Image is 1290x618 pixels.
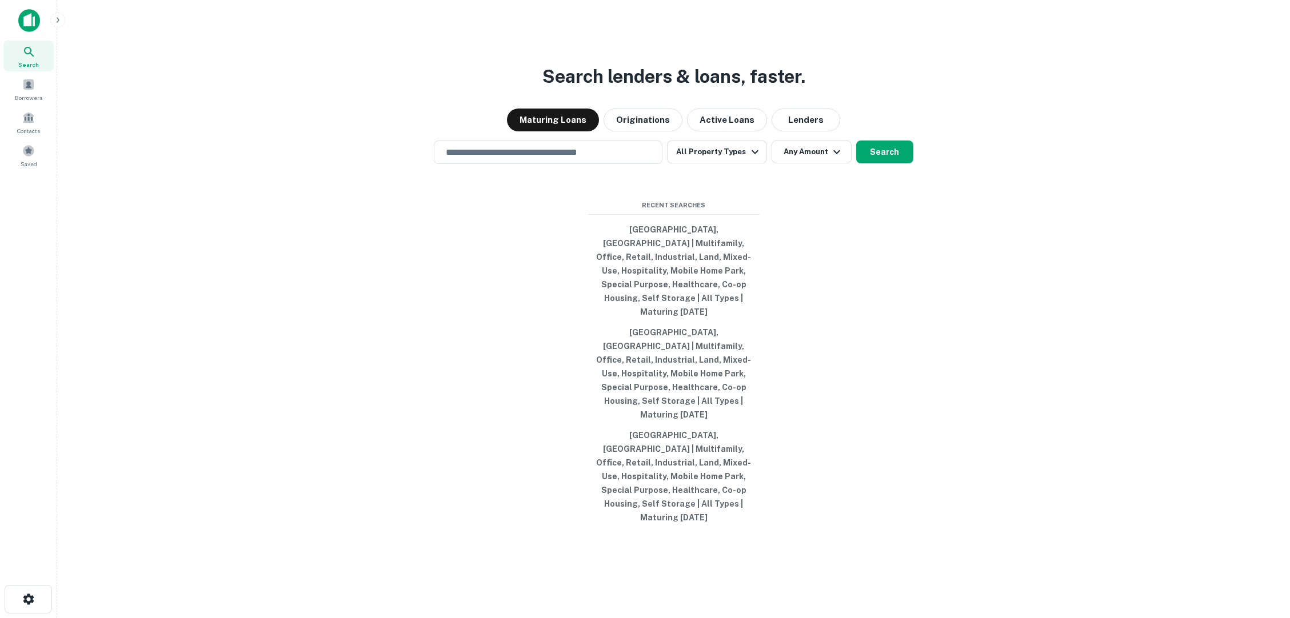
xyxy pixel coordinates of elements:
a: Borrowers [3,74,54,105]
span: Recent Searches [588,200,760,210]
button: Active Loans [687,109,767,131]
button: Originations [604,109,682,131]
button: [GEOGRAPHIC_DATA], [GEOGRAPHIC_DATA] | Multifamily, Office, Retail, Industrial, Land, Mixed-Use, ... [588,425,760,528]
button: Maturing Loans [507,109,599,131]
a: Contacts [3,107,54,138]
iframe: Chat Widget [1233,527,1290,581]
span: Saved [21,159,37,168]
button: Search [856,141,913,163]
button: All Property Types [667,141,766,163]
a: Search [3,41,54,71]
button: [GEOGRAPHIC_DATA], [GEOGRAPHIC_DATA] | Multifamily, Office, Retail, Industrial, Land, Mixed-Use, ... [588,322,760,425]
a: Saved [3,140,54,171]
span: Borrowers [15,93,42,102]
span: Search [18,60,39,69]
img: capitalize-icon.png [18,9,40,32]
button: [GEOGRAPHIC_DATA], [GEOGRAPHIC_DATA] | Multifamily, Office, Retail, Industrial, Land, Mixed-Use, ... [588,219,760,322]
button: Any Amount [772,141,852,163]
h3: Search lenders & loans, faster. [542,63,805,90]
button: Lenders [772,109,840,131]
span: Contacts [17,126,40,135]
